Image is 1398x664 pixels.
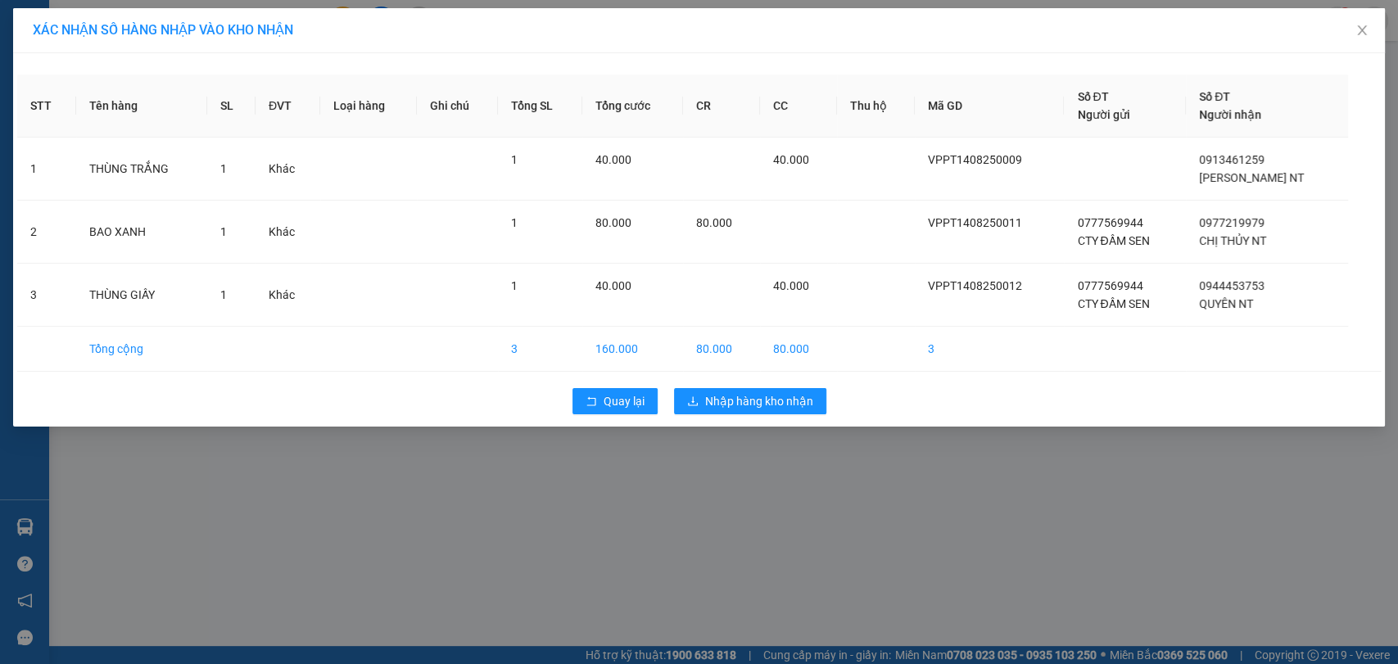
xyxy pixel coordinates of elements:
span: 40.000 [773,153,809,166]
th: Tổng cước [582,75,683,138]
button: downloadNhập hàng kho nhận [674,388,826,414]
td: Khác [256,264,320,327]
span: rollback [586,395,597,409]
td: 1 [17,138,76,201]
th: Ghi chú [417,75,498,138]
span: [PERSON_NAME] NT [1199,171,1304,184]
span: CTY ĐẦM SEN [1077,297,1149,310]
span: 40.000 [773,279,809,292]
span: Số ĐT [1077,90,1108,103]
span: QUYÊN NT [1199,297,1253,310]
td: BAO XANH [76,201,207,264]
span: 0777569944 [1077,279,1142,292]
th: CC [760,75,837,138]
li: VP VP [GEOGRAPHIC_DATA] [113,88,218,142]
th: Tổng SL [498,75,582,138]
span: 1 [511,216,518,229]
span: 80.000 [595,216,631,229]
td: 3 [498,327,582,372]
td: 2 [17,201,76,264]
th: CR [683,75,760,138]
span: 1 [511,153,518,166]
span: 1 [220,288,227,301]
td: 160.000 [582,327,683,372]
th: Tên hàng [76,75,207,138]
span: VPPT1408250012 [928,279,1022,292]
td: Tổng cộng [76,327,207,372]
span: 1 [511,279,518,292]
span: 40.000 [595,279,631,292]
span: VPPT1408250009 [928,153,1022,166]
span: CHỊ THỦY NT [1199,234,1266,247]
img: logo.jpg [8,8,66,65]
span: download [687,395,699,409]
td: THÙNG TRẮNG [76,138,207,201]
span: VPPT1408250011 [928,216,1022,229]
button: Close [1339,8,1385,54]
li: VP VP [PERSON_NAME] Lão [8,88,113,142]
span: 1 [220,225,227,238]
th: SL [207,75,256,138]
span: 0944453753 [1199,279,1265,292]
span: 80.000 [696,216,732,229]
th: Thu hộ [837,75,915,138]
td: 80.000 [683,327,760,372]
span: close [1355,24,1369,37]
span: 0977219979 [1199,216,1265,229]
td: THÙNG GIẤY [76,264,207,327]
span: 40.000 [595,153,631,166]
td: Khác [256,138,320,201]
th: STT [17,75,76,138]
td: 80.000 [760,327,837,372]
span: 1 [220,162,227,175]
th: ĐVT [256,75,320,138]
span: 0913461259 [1199,153,1265,166]
button: rollbackQuay lại [572,388,658,414]
li: Nam Hải Limousine [8,8,238,70]
span: Người gửi [1077,108,1129,121]
span: 0777569944 [1077,216,1142,229]
span: XÁC NHẬN SỐ HÀNG NHẬP VÀO KHO NHẬN [33,22,293,38]
th: Loại hàng [320,75,417,138]
span: Nhập hàng kho nhận [705,392,813,410]
span: CTY ĐẦM SEN [1077,234,1149,247]
td: 3 [915,327,1064,372]
td: Khác [256,201,320,264]
span: Số ĐT [1199,90,1230,103]
span: Người nhận [1199,108,1261,121]
td: 3 [17,264,76,327]
th: Mã GD [915,75,1064,138]
span: Quay lại [604,392,645,410]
